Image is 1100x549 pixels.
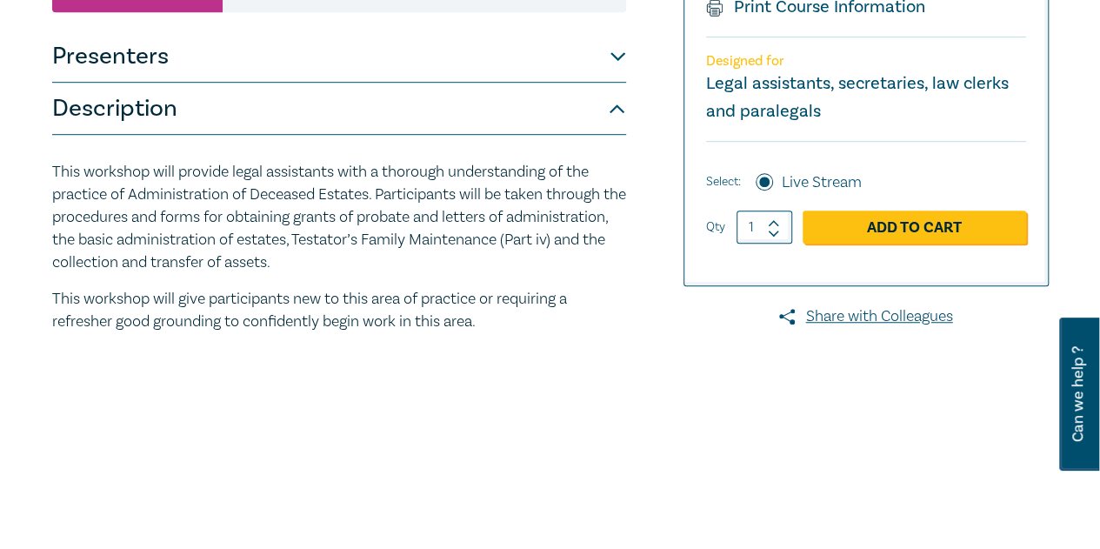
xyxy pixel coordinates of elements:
[706,172,741,191] span: Select:
[782,171,862,194] label: Live Stream
[803,211,1026,244] a: Add to Cart
[683,305,1049,328] a: Share with Colleagues
[706,72,1009,123] small: Legal assistants, secretaries, law clerks and paralegals
[52,288,626,333] p: This workshop will give participants new to this area of practice or requiring a refresher good g...
[52,83,626,135] button: Description
[52,161,626,274] p: This workshop will provide legal assistants with a thorough understanding of the practice of Admi...
[737,211,792,244] input: 1
[52,30,626,83] button: Presenters
[706,218,725,237] label: Qty
[1070,328,1086,460] span: Can we help ?
[706,53,1026,70] p: Designed for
